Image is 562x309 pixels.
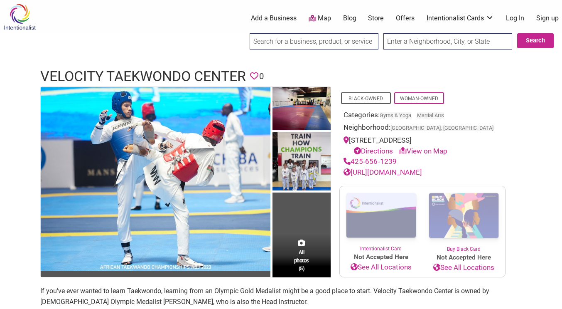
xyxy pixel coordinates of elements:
[506,14,524,23] a: Log In
[348,96,383,101] a: Black-Owned
[368,14,384,23] a: Store
[340,186,422,245] img: Intentionalist Card
[344,110,501,123] div: Categories:
[396,14,415,23] a: Offers
[422,262,505,273] a: See All Locations
[383,33,512,49] input: Enter a Neighborhood, City, or State
[390,126,493,131] span: [GEOGRAPHIC_DATA], [GEOGRAPHIC_DATA]
[250,33,378,49] input: Search for a business, product, or service
[399,147,447,155] a: View on Map
[294,248,309,272] span: All photos (5)
[340,262,422,273] a: See All Locations
[536,14,559,23] a: Sign up
[40,286,522,307] p: If you’ve ever wanted to learn Taekwondo, learning from an Olympic Gold Medalist might be a good ...
[400,96,438,101] a: Woman-Owned
[40,67,246,87] h1: Velocity Taekwondo Center
[427,14,494,23] a: Intentionalist Cards
[354,147,393,155] a: Directions
[340,252,422,262] span: Not Accepted Here
[517,33,554,48] button: Search
[309,14,331,23] a: Map
[259,70,264,83] span: 0
[422,186,505,245] img: Buy Black Card
[344,157,397,166] a: 425‑656‑1239
[343,14,356,23] a: Blog
[344,135,501,156] div: [STREET_ADDRESS]
[422,253,505,262] span: Not Accepted Here
[41,87,270,271] img: Velocity Taekwondo Center
[422,186,505,253] a: Buy Black Card
[380,112,411,119] a: Gyms & Yoga
[417,112,444,119] a: Martial Arts
[344,168,422,176] a: [URL][DOMAIN_NAME]
[340,186,422,252] a: Intentionalist Card
[344,122,501,135] div: Neighborhood:
[251,14,297,23] a: Add a Business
